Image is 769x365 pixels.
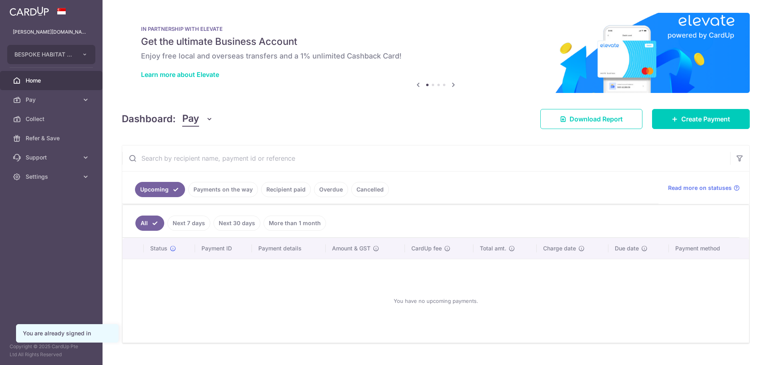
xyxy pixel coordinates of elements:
[540,109,642,129] a: Download Report
[14,50,74,58] span: BESPOKE HABITAT B40AS PTE. LTD.
[141,71,219,79] a: Learn more about Elevate
[188,182,258,197] a: Payments on the way
[615,244,639,252] span: Due date
[122,145,730,171] input: Search by recipient name, payment id or reference
[681,114,730,124] span: Create Payment
[264,216,326,231] a: More than 1 month
[132,266,739,336] div: You have no upcoming payments.
[213,216,260,231] a: Next 30 days
[141,26,731,32] p: IN PARTNERSHIP WITH ELEVATE
[141,51,731,61] h6: Enjoy free local and overseas transfers and a 1% unlimited Cashback Card!
[351,182,389,197] a: Cancelled
[480,244,506,252] span: Total amt.
[26,134,79,142] span: Refer & Save
[26,77,79,85] span: Home
[7,45,95,64] button: BESPOKE HABITAT B40AS PTE. LTD.
[411,244,442,252] span: CardUp fee
[150,244,167,252] span: Status
[122,13,750,93] img: Renovation banner
[182,111,199,127] span: Pay
[668,184,732,192] span: Read more on statuses
[167,216,210,231] a: Next 7 days
[141,35,731,48] h5: Get the ultimate Business Account
[23,329,112,337] div: You are already signed in
[26,115,79,123] span: Collect
[10,6,49,16] img: CardUp
[122,112,176,126] h4: Dashboard:
[26,96,79,104] span: Pay
[135,182,185,197] a: Upcoming
[314,182,348,197] a: Overdue
[13,28,90,36] p: [PERSON_NAME][DOMAIN_NAME][EMAIL_ADDRESS][DOMAIN_NAME]
[332,244,370,252] span: Amount & GST
[26,173,79,181] span: Settings
[668,184,740,192] a: Read more on statuses
[543,244,576,252] span: Charge date
[652,109,750,129] a: Create Payment
[570,114,623,124] span: Download Report
[195,238,252,259] th: Payment ID
[252,238,326,259] th: Payment details
[669,238,749,259] th: Payment method
[26,153,79,161] span: Support
[261,182,311,197] a: Recipient paid
[135,216,164,231] a: All
[182,111,213,127] button: Pay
